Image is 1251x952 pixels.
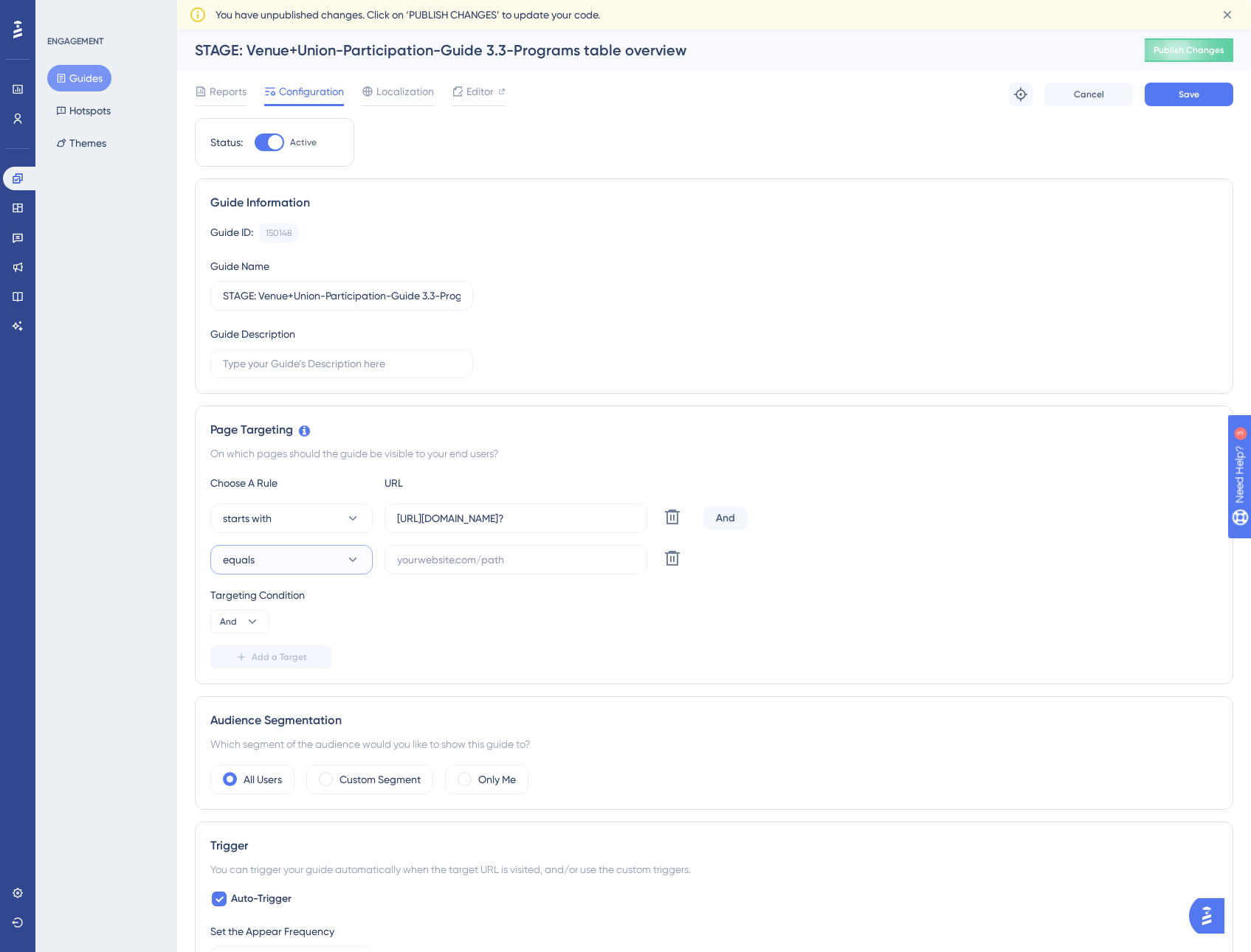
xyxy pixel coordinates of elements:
[210,445,1218,462] div: On which pages should the guide be visible to your end users?
[1074,88,1104,100] span: Cancel
[210,545,373,574] button: equals
[210,837,1218,855] div: Trigger
[223,355,461,372] input: Type your Guide’s Description here
[466,83,494,100] span: Editor
[210,83,247,100] span: Reports
[397,510,635,527] input: yourwebsite.com/path
[376,83,434,100] span: Localization
[47,35,103,47] div: ENGAGEMENT
[47,65,111,91] button: Guides
[210,645,332,669] button: Add a Target
[703,507,748,530] div: And
[279,83,344,100] span: Configuration
[210,504,373,533] button: starts with
[47,130,115,156] button: Themes
[35,4,92,21] span: Need Help?
[266,227,292,239] div: 150148
[210,474,373,492] div: Choose A Rule
[1145,38,1233,62] button: Publish Changes
[244,771,282,788] label: All Users
[1179,88,1199,100] span: Save
[1145,83,1233,106] button: Save
[1154,44,1224,56] span: Publish Changes
[223,288,461,304] input: Type your Guide’s Name here
[47,97,120,124] button: Hotspots
[1044,83,1133,106] button: Cancel
[195,40,1108,60] div: STAGE: Venue+Union-Participation-Guide 3.3-Programs table overview
[210,861,1218,878] div: You can trigger your guide automatically when the target URL is visited, and/or use the custom tr...
[385,474,547,492] div: URL
[210,194,1218,212] div: Guide Information
[252,651,307,663] span: Add a Target
[1189,894,1233,938] iframe: UserGuiding AI Assistant Launcher
[340,771,421,788] label: Custom Segment
[210,735,1218,753] div: Which segment of the audience would you like to show this guide to?
[210,923,1218,940] div: Set the Appear Frequency
[210,712,1218,729] div: Audience Segmentation
[231,890,292,908] span: Auto-Trigger
[210,586,1218,604] div: Targeting Condition
[210,421,1218,439] div: Page Targeting
[223,510,272,527] span: starts with
[210,133,243,151] div: Status:
[220,616,237,628] span: And
[290,136,317,148] span: Active
[103,7,107,19] div: 3
[210,610,269,633] button: And
[216,6,600,24] span: You have unpublished changes. Click on ‘PUBLISH CHANGES’ to update your code.
[223,551,255,569] span: equals
[478,771,516,788] label: Only Me
[397,552,635,568] input: yourwebsite.com/path
[210,325,295,343] div: Guide Description
[210,257,269,275] div: Guide Name
[210,223,253,243] div: Guide ID:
